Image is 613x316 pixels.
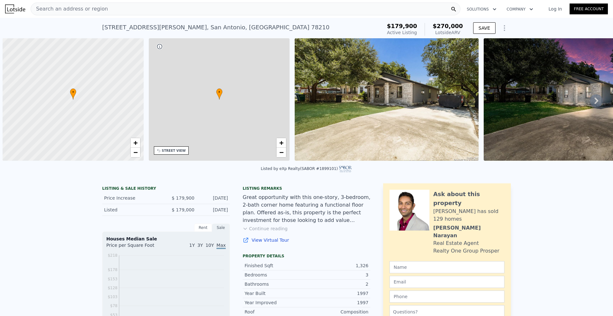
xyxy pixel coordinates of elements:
[133,139,137,147] span: +
[110,304,117,308] tspan: $78
[212,224,230,232] div: Sale
[279,139,284,147] span: +
[108,286,117,290] tspan: $128
[108,253,117,258] tspan: $218
[390,261,504,273] input: Name
[216,89,223,95] span: •
[390,276,504,288] input: Email
[433,239,479,247] div: Real Estate Agent
[276,138,286,148] a: Zoom in
[498,22,511,34] button: Show Options
[387,30,417,35] span: Active Listing
[172,195,194,201] span: $ 179,900
[295,38,479,161] img: Sale: 167707478 Parcel: 106325486
[108,295,117,299] tspan: $103
[106,242,166,252] div: Price per Square Foot
[306,272,368,278] div: 3
[502,4,538,15] button: Company
[245,272,306,278] div: Bedrooms
[106,236,226,242] div: Houses Median Sale
[433,208,504,223] div: [PERSON_NAME] has sold 129 homes
[570,4,608,14] a: Free Account
[433,224,504,239] div: [PERSON_NAME] Narayan
[306,309,368,315] div: Composition
[433,23,463,29] span: $270,000
[245,309,306,315] div: Roof
[108,277,117,281] tspan: $153
[31,5,108,13] span: Search an address or region
[172,207,194,212] span: $ 179,000
[473,22,496,34] button: SAVE
[541,6,570,12] a: Log In
[390,290,504,303] input: Phone
[261,166,352,171] div: Listed by eXp Realty (SABOR #1899101)
[200,207,228,213] div: [DATE]
[387,23,417,29] span: $179,900
[243,186,370,191] div: Listing remarks
[245,262,306,269] div: Finished Sqft
[279,148,284,156] span: −
[131,148,140,157] a: Zoom out
[339,166,352,172] img: SABOR Logo
[243,225,288,232] button: Continue reading
[131,138,140,148] a: Zoom in
[200,195,228,201] div: [DATE]
[133,148,137,156] span: −
[197,243,203,248] span: 3Y
[216,88,223,99] div: •
[245,299,306,306] div: Year Improved
[104,207,161,213] div: Listed
[162,148,186,153] div: STREET VIEW
[102,23,329,32] div: [STREET_ADDRESS][PERSON_NAME] , San Antonio , [GEOGRAPHIC_DATA] 78210
[433,190,504,208] div: Ask about this property
[243,254,370,259] div: Property details
[70,88,76,99] div: •
[194,224,212,232] div: Rent
[306,290,368,297] div: 1997
[306,299,368,306] div: 1997
[216,243,226,249] span: Max
[433,247,499,255] div: Realty One Group Prosper
[189,243,195,248] span: 1Y
[306,281,368,287] div: 2
[5,4,25,13] img: Lotside
[70,89,76,95] span: •
[243,237,370,243] a: View Virtual Tour
[276,148,286,157] a: Zoom out
[433,29,463,36] div: Lotside ARV
[108,268,117,272] tspan: $178
[206,243,214,248] span: 10Y
[245,290,306,297] div: Year Built
[245,281,306,287] div: Bathrooms
[306,262,368,269] div: 1,326
[462,4,502,15] button: Solutions
[243,194,370,224] div: Great opportunity with this one-story, 3-bedroom, 2-bath corner home featuring a functional floor...
[102,186,230,192] div: LISTING & SALE HISTORY
[104,195,161,201] div: Price Increase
